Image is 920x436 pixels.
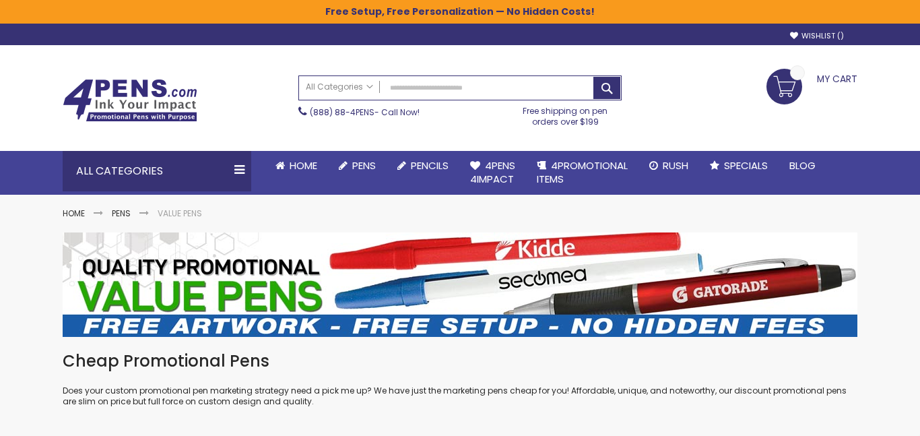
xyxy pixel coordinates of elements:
[63,208,85,219] a: Home
[63,350,857,408] div: Does your custom promotional pen marketing strategy need a pick me up? We have just the marketing...
[352,158,376,173] span: Pens
[790,31,844,41] a: Wishlist
[63,232,857,337] img: Value Pens
[779,151,826,181] a: Blog
[63,151,251,191] div: All Categories
[63,79,197,122] img: 4Pens Custom Pens and Promotional Products
[509,100,622,127] div: Free shipping on pen orders over $199
[310,106,374,118] a: (888) 88-4PENS
[387,151,459,181] a: Pencils
[699,151,779,181] a: Specials
[537,158,628,186] span: 4PROMOTIONAL ITEMS
[470,158,515,186] span: 4Pens 4impact
[306,82,373,92] span: All Categories
[265,151,328,181] a: Home
[328,151,387,181] a: Pens
[299,76,380,98] a: All Categories
[158,208,202,219] strong: Value Pens
[112,208,131,219] a: Pens
[663,158,688,173] span: Rush
[789,158,816,173] span: Blog
[411,158,449,173] span: Pencils
[459,151,526,195] a: 4Pens4impact
[310,106,420,118] span: - Call Now!
[526,151,638,195] a: 4PROMOTIONALITEMS
[63,350,857,372] h1: Cheap Promotional Pens
[638,151,699,181] a: Rush
[290,158,317,173] span: Home
[724,158,768,173] span: Specials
